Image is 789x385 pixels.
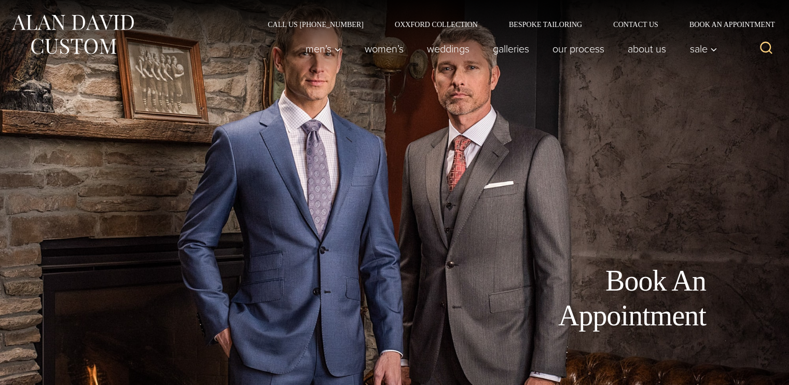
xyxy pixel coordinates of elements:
a: Bespoke Tailoring [493,21,598,28]
button: View Search Form [754,36,779,61]
img: Alan David Custom [10,11,135,58]
a: weddings [416,38,481,59]
span: Sale [689,44,717,54]
span: Men’s [305,44,341,54]
a: Galleries [481,38,541,59]
nav: Primary Navigation [294,38,723,59]
nav: Secondary Navigation [252,21,779,28]
a: Contact Us [598,21,674,28]
a: Book an Appointment [674,21,779,28]
a: About Us [616,38,678,59]
a: Call Us [PHONE_NUMBER] [252,21,379,28]
a: Our Process [541,38,616,59]
a: Women’s [353,38,416,59]
h1: Book An Appointment [473,264,706,333]
a: Oxxford Collection [379,21,493,28]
